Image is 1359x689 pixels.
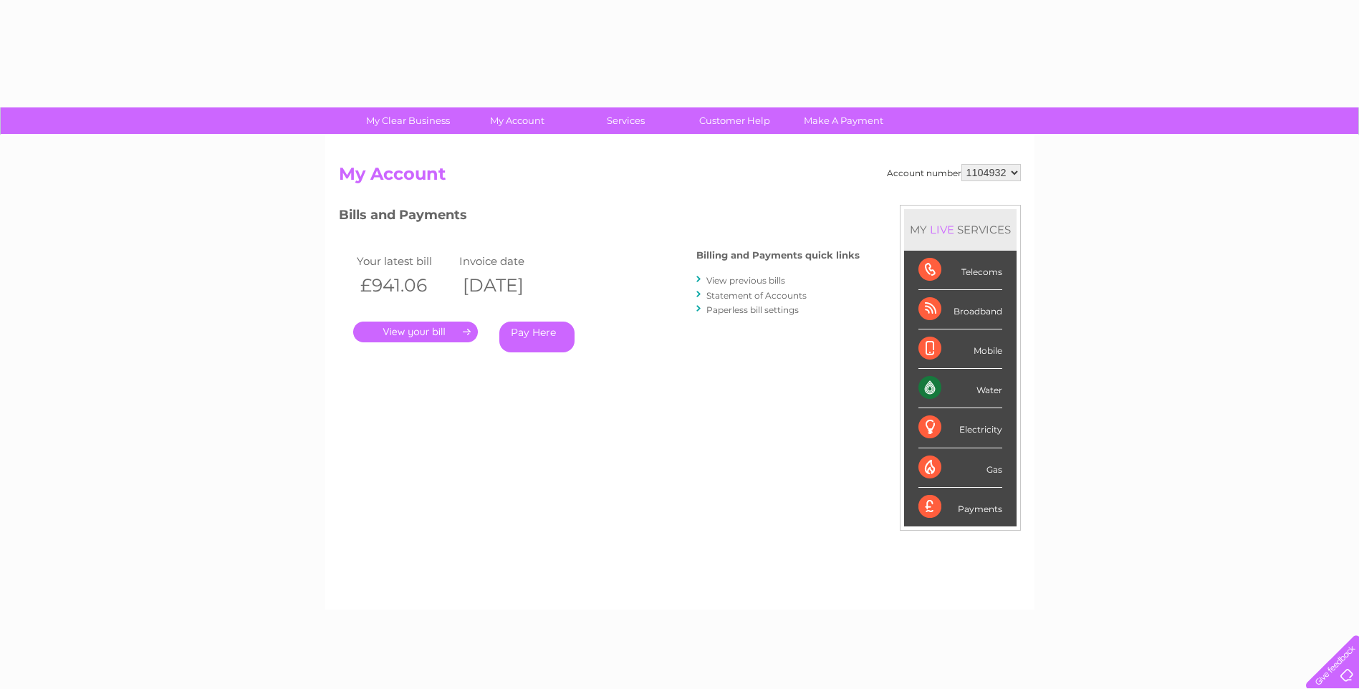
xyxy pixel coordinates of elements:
[567,107,685,134] a: Services
[349,107,467,134] a: My Clear Business
[918,488,1002,526] div: Payments
[918,290,1002,329] div: Broadband
[696,250,860,261] h4: Billing and Payments quick links
[918,369,1002,408] div: Water
[918,448,1002,488] div: Gas
[918,251,1002,290] div: Telecoms
[918,329,1002,369] div: Mobile
[353,271,456,300] th: £941.06
[339,205,860,230] h3: Bills and Payments
[887,164,1021,181] div: Account number
[353,251,456,271] td: Your latest bill
[927,223,957,236] div: LIVE
[904,209,1017,250] div: MY SERVICES
[456,251,559,271] td: Invoice date
[499,322,575,352] a: Pay Here
[918,408,1002,448] div: Electricity
[456,271,559,300] th: [DATE]
[706,304,799,315] a: Paperless bill settings
[458,107,576,134] a: My Account
[784,107,903,134] a: Make A Payment
[676,107,794,134] a: Customer Help
[339,164,1021,191] h2: My Account
[706,290,807,301] a: Statement of Accounts
[353,322,478,342] a: .
[706,275,785,286] a: View previous bills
